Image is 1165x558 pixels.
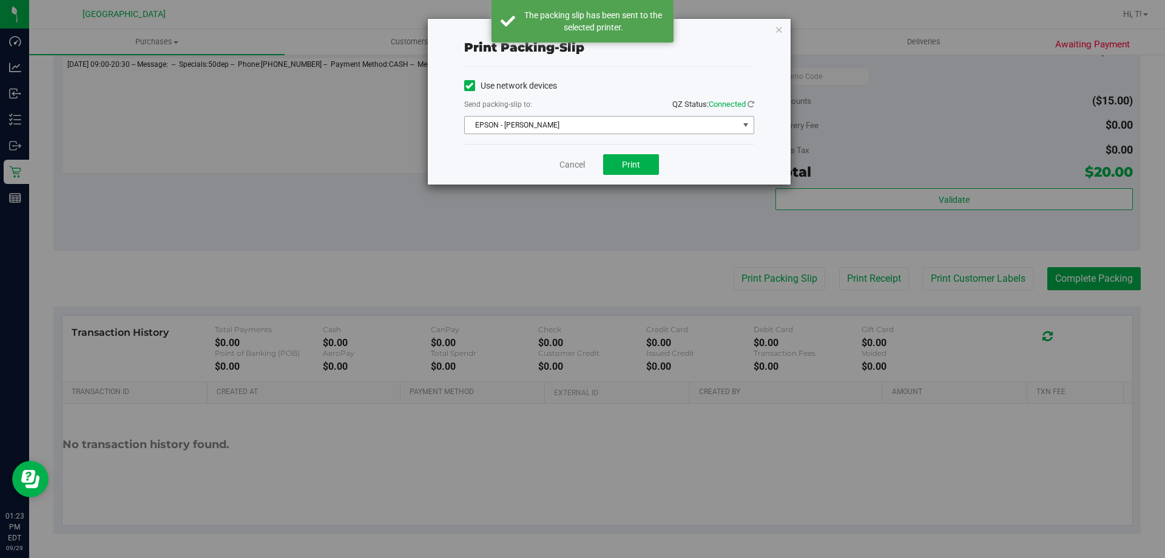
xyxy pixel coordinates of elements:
iframe: Resource center [12,461,49,497]
span: Print packing-slip [464,40,584,55]
span: Print [622,160,640,169]
span: QZ Status: [672,100,754,109]
span: select [738,117,753,134]
span: Connected [709,100,746,109]
button: Print [603,154,659,175]
label: Use network devices [464,80,557,92]
span: EPSON - [PERSON_NAME] [465,117,738,134]
div: The packing slip has been sent to the selected printer. [522,9,664,33]
label: Send packing-slip to: [464,99,532,110]
a: Cancel [559,158,585,171]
